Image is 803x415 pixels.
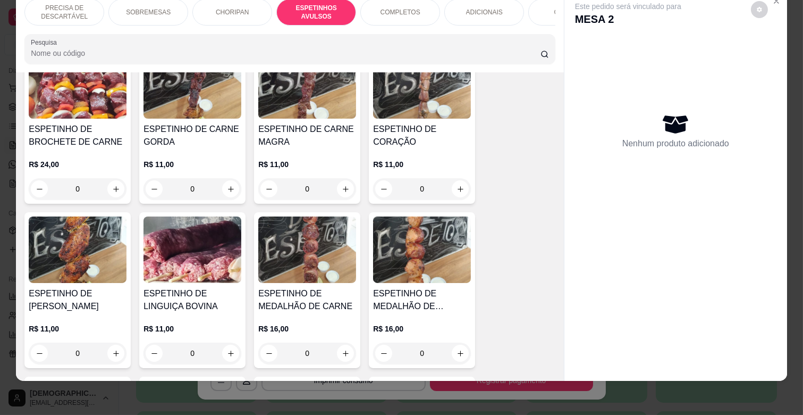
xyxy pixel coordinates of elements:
[143,159,241,170] p: R$ 11,00
[373,123,471,148] h4: ESPETINHO DE CORAÇÃO
[143,123,241,148] h4: ESPETINHO DE CARNE GORDA
[29,123,126,148] h4: ESPETINHO DE BROCHETE DE CARNE
[575,1,681,12] p: Este pedido será vinculado para
[258,52,356,119] img: product-image
[373,217,471,283] img: product-image
[143,52,241,119] img: product-image
[258,217,356,283] img: product-image
[29,323,126,334] p: R$ 11,00
[373,287,471,313] h4: ESPETINHO DE MEDALHÃO DE FRANGO
[466,8,503,16] p: ADICIONAIS
[143,217,241,283] img: product-image
[31,48,540,59] input: Pesquisa
[285,4,347,21] p: ESPETINHOS AVULSOS
[622,137,729,150] p: Nenhum produto adicionado
[258,159,356,170] p: R$ 11,00
[575,12,681,27] p: MESA 2
[29,217,126,283] img: product-image
[373,52,471,119] img: product-image
[29,287,126,313] h4: ESPETINHO DE [PERSON_NAME]
[126,8,171,16] p: SOBREMESAS
[143,287,241,313] h4: ESPETINHO DE LINGUIÇA BOVINA
[216,8,249,16] p: CHORIPAN
[258,123,356,148] h4: ESPETINHO DE CARNE MAGRA
[554,8,582,16] p: COMBOS
[29,52,126,119] img: product-image
[751,1,768,18] button: decrease-product-quantity
[29,159,126,170] p: R$ 24,00
[373,159,471,170] p: R$ 11,00
[143,323,241,334] p: R$ 11,00
[258,287,356,313] h4: ESPETINHO DE MEDALHÃO DE CARNE
[373,323,471,334] p: R$ 16,00
[381,8,420,16] p: COMPLETOS
[31,38,61,47] label: Pesquisa
[33,4,95,21] p: PRECISA DE DESCARTÁVEL
[258,323,356,334] p: R$ 16,00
